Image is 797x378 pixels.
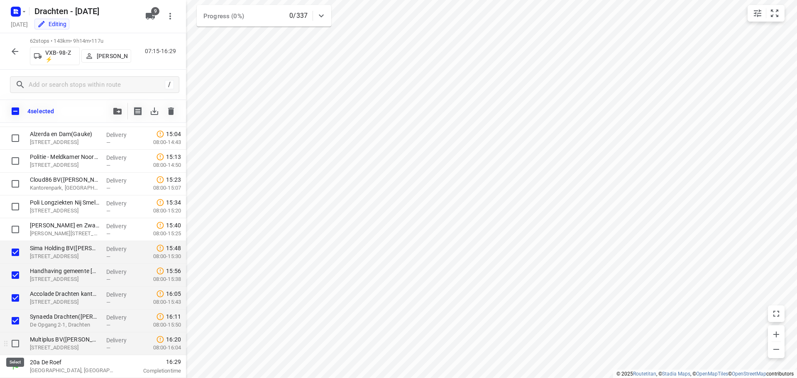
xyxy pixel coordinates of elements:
[616,371,794,377] li: © 2025 , © , © © contributors
[140,161,181,169] p: 08:00-14:50
[106,199,137,207] p: Delivery
[140,184,181,192] p: 08:00-15:07
[156,198,164,207] svg: Late
[156,244,164,252] svg: Late
[30,229,100,238] p: Martin Luther Kingsingel 11, Drachten
[31,5,139,18] h5: Rename
[30,321,100,329] p: De Opgang 2-1, Drachten
[7,312,24,329] span: Select
[30,335,100,344] p: Multiplus BV(Jan Van der Werff)
[106,231,110,237] span: —
[156,130,164,138] svg: Late
[30,252,100,261] p: [STREET_ADDRESS]
[30,358,116,366] p: 20a De Roef
[732,371,766,377] a: OpenStreetMap
[140,344,181,352] p: 08:00-16:04
[156,290,164,298] svg: Late
[7,130,24,146] span: Select
[106,268,137,276] p: Delivery
[289,11,308,21] p: 0/337
[146,103,163,119] span: Download stops
[30,312,100,321] p: Synaeda Drachten(Pytsje Scherjon)
[7,176,24,192] span: Select
[156,335,164,344] svg: Late
[7,20,31,29] h5: Project date
[748,5,785,22] div: small contained button group
[156,153,164,161] svg: Late
[166,312,181,321] span: 16:11
[140,275,181,283] p: 08:00-15:38
[30,198,100,207] p: Poli Longziekten Nij Smellinghe Drachten(Maarten Smeekens)
[140,298,181,306] p: 08:00-15:43
[156,221,164,229] svg: Late
[156,267,164,275] svg: Late
[30,221,100,229] p: van Manen en Zwart architecten(Jannet Vd Veen)
[766,5,783,22] button: Fit zoom
[106,245,137,253] p: Delivery
[106,336,137,344] p: Delivery
[142,8,159,24] button: 9
[106,322,110,328] span: —
[166,153,181,161] span: 15:13
[30,138,100,146] p: [STREET_ADDRESS]
[106,313,137,322] p: Delivery
[166,244,181,252] span: 15:48
[696,371,728,377] a: OpenMapTiles
[106,139,110,146] span: —
[106,276,110,283] span: —
[30,184,100,192] p: Kantorenpark, [GEOGRAPHIC_DATA]
[30,47,80,65] button: VXB-98-Z ⚡
[106,131,137,139] p: Delivery
[166,130,181,138] span: 15:04
[140,207,181,215] p: 08:00-15:20
[140,138,181,146] p: 08:00-14:43
[30,207,100,215] p: Compagnonsplein 1, Drachten
[30,366,116,375] p: [GEOGRAPHIC_DATA], [GEOGRAPHIC_DATA]
[7,153,24,169] span: Select
[106,254,110,260] span: —
[30,267,100,275] p: Handhaving gemeente Smallingerland(Robert van Waardenberg)
[30,161,100,169] p: [STREET_ADDRESS]
[165,80,174,89] div: /
[30,37,131,45] p: 62 stops • 143km • 9h14m
[30,290,100,298] p: Accolade Drachten kantoor(Marieke Feenstra)
[163,103,179,119] span: Delete stops
[166,198,181,207] span: 15:34
[662,371,690,377] a: Stadia Maps
[166,176,181,184] span: 15:23
[45,49,76,63] p: VXB-98-Z ⚡
[145,47,179,56] p: 07:15-16:29
[130,103,146,119] button: Print shipping labels
[166,267,181,275] span: 15:56
[106,162,110,168] span: —
[7,198,24,215] span: Select
[106,154,137,162] p: Delivery
[197,5,331,27] div: Progress (0%)0/337
[166,221,181,229] span: 15:40
[166,335,181,344] span: 16:20
[30,344,100,352] p: [STREET_ADDRESS]
[749,5,766,22] button: Map settings
[7,290,24,306] span: Select
[90,38,91,44] span: •
[156,312,164,321] svg: Late
[106,176,137,185] p: Delivery
[156,176,164,184] svg: Late
[37,20,66,28] div: You are currently in edit mode.
[7,267,24,283] span: Select
[140,252,181,261] p: 08:00-15:30
[151,7,159,15] span: 9
[106,208,110,214] span: —
[30,298,100,306] p: Raadhuisplein 35, Drachten
[29,78,165,91] input: Add or search stops within route
[633,371,656,377] a: Routetitan
[30,130,100,138] p: Alzerda en Dam(Gauke)
[30,176,100,184] p: Cloud86 BV(Karlijn De Jonge)
[30,153,100,161] p: Politie - Meldkamer Noord-Nederland(Alice Koning)
[166,290,181,298] span: 16:05
[7,244,24,261] span: Select
[106,345,110,351] span: —
[106,290,137,299] p: Delivery
[30,275,100,283] p: [STREET_ADDRESS]
[140,321,181,329] p: 08:00-15:50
